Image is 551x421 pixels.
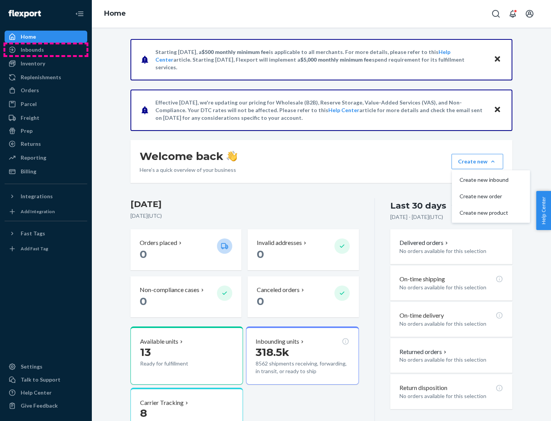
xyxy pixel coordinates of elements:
[492,54,502,65] button: Close
[460,210,509,215] span: Create new product
[453,172,528,188] button: Create new inbound
[256,346,289,359] span: 318.5k
[257,286,300,294] p: Canceled orders
[5,243,87,255] a: Add Fast Tag
[248,229,359,270] button: Invalid addresses 0
[155,48,486,71] p: Starting [DATE], a is applicable to all merchants. For more details, please refer to this article...
[5,138,87,150] a: Returns
[72,6,87,21] button: Close Navigation
[399,247,503,255] p: No orders available for this selection
[21,376,60,383] div: Talk to Support
[21,168,36,175] div: Billing
[140,149,237,163] h1: Welcome back
[256,337,299,346] p: Inbounding units
[140,248,147,261] span: 0
[257,248,264,261] span: 0
[5,125,87,137] a: Prep
[21,114,39,122] div: Freight
[453,188,528,205] button: Create new order
[21,46,44,54] div: Inbounds
[8,10,41,18] img: Flexport logo
[21,389,52,397] div: Help Center
[399,392,503,400] p: No orders available for this selection
[21,230,45,237] div: Fast Tags
[5,152,87,164] a: Reporting
[21,154,46,162] div: Reporting
[399,356,503,364] p: No orders available for this selection
[202,49,269,55] span: $500 monthly minimum fee
[227,151,237,162] img: hand-wave emoji
[452,154,503,169] button: Create newCreate new inboundCreate new orderCreate new product
[399,348,448,356] button: Returned orders
[21,363,42,370] div: Settings
[248,276,359,317] button: Canceled orders 0
[21,60,45,67] div: Inventory
[390,200,446,212] div: Last 30 days
[399,275,445,284] p: On-time shipping
[246,326,359,385] button: Inbounding units318.5k8562 shipments receiving, forwarding, in transit, or ready to ship
[130,212,359,220] p: [DATE] ( UTC )
[98,3,132,25] ol: breadcrumbs
[21,86,39,94] div: Orders
[390,213,443,221] p: [DATE] - [DATE] ( UTC )
[399,238,450,247] button: Delivered orders
[140,346,151,359] span: 13
[5,165,87,178] a: Billing
[21,208,55,215] div: Add Integration
[399,284,503,291] p: No orders available for this selection
[155,99,486,122] p: Effective [DATE], we're updating our pricing for Wholesale (B2B), Reserve Storage, Value-Added Se...
[5,98,87,110] a: Parcel
[488,6,504,21] button: Open Search Box
[140,360,211,367] p: Ready for fulfillment
[104,9,126,18] a: Home
[505,6,520,21] button: Open notifications
[5,57,87,70] a: Inventory
[140,286,199,294] p: Non-compliance cases
[140,337,178,346] p: Available units
[460,194,509,199] span: Create new order
[140,398,184,407] p: Carrier Tracking
[5,206,87,218] a: Add Integration
[21,193,53,200] div: Integrations
[5,84,87,96] a: Orders
[5,44,87,56] a: Inbounds
[140,406,147,419] span: 8
[256,360,349,375] p: 8562 shipments receiving, forwarding, in transit, or ready to ship
[5,31,87,43] a: Home
[399,383,447,392] p: Return disposition
[5,71,87,83] a: Replenishments
[130,229,241,270] button: Orders placed 0
[5,361,87,373] a: Settings
[522,6,537,21] button: Open account menu
[5,112,87,124] a: Freight
[130,326,243,385] button: Available units13Ready for fulfillment
[21,140,41,148] div: Returns
[21,33,36,41] div: Home
[460,177,509,183] span: Create new inbound
[5,190,87,202] button: Integrations
[399,311,444,320] p: On-time delivery
[130,276,241,317] button: Non-compliance cases 0
[140,295,147,308] span: 0
[300,56,372,63] span: $5,000 monthly minimum fee
[21,402,58,410] div: Give Feedback
[257,238,302,247] p: Invalid addresses
[536,191,551,230] button: Help Center
[257,295,264,308] span: 0
[21,127,33,135] div: Prep
[21,73,61,81] div: Replenishments
[140,238,177,247] p: Orders placed
[5,374,87,386] a: Talk to Support
[453,205,528,221] button: Create new product
[5,400,87,412] button: Give Feedback
[130,198,359,210] h3: [DATE]
[328,107,359,113] a: Help Center
[21,245,48,252] div: Add Fast Tag
[140,166,237,174] p: Here’s a quick overview of your business
[5,227,87,240] button: Fast Tags
[492,104,502,116] button: Close
[21,100,37,108] div: Parcel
